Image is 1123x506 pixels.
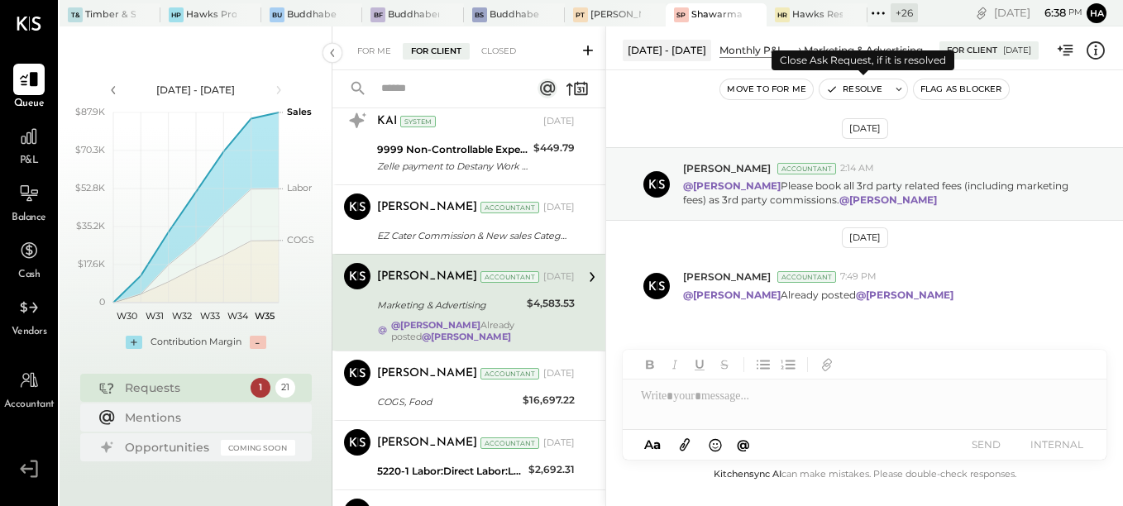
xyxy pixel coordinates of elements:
button: Add URL [816,354,838,375]
div: Accountant [480,368,539,379]
div: [PERSON_NAME] [377,269,477,285]
text: W35 [255,310,275,322]
a: Vendors [1,292,57,340]
div: Buddhaberry [287,8,337,21]
strong: @[PERSON_NAME] [391,319,480,331]
strong: @[PERSON_NAME] [683,289,781,301]
div: [PERSON_NAME] [377,435,477,451]
div: $16,697.22 [523,392,575,408]
div: 5220-1 Labor:Direct Labor:Labor, Management:Manager [377,463,523,480]
text: $87.9K [75,106,105,117]
text: W32 [172,310,192,322]
div: For Me [349,43,399,60]
text: Labor [287,182,312,193]
div: Buddhaberry Food Truck [388,8,438,21]
div: Accountant [777,271,836,283]
button: Resolve [820,79,889,99]
div: EZ Cater Commission & New sales Category [377,227,570,244]
a: Cash [1,235,57,283]
span: Balance [12,211,46,226]
div: + [126,336,142,349]
button: INTERNAL [1024,433,1090,456]
span: 2:14 AM [840,162,874,175]
div: SP [674,7,689,22]
div: For Client [947,45,997,56]
div: System [400,116,436,127]
button: Strikethrough [714,354,735,375]
div: copy link [973,4,990,21]
span: P&L [20,154,39,169]
button: Bold [639,354,661,375]
div: [PERSON_NAME] [377,199,477,216]
button: Aa [639,436,666,454]
div: Requests [125,379,242,396]
div: Hawks Provisions & Public House [186,8,237,21]
div: [DATE] [543,115,575,128]
span: Queue [14,97,45,112]
div: Bu [270,7,284,22]
div: $449.79 [533,140,575,156]
div: BS [472,7,487,22]
div: Marketing & Advertising [804,43,923,57]
span: pm [1068,7,1082,18]
button: Ordered List [777,354,799,375]
div: [DATE] [842,118,888,139]
div: Marketing & Advertising [377,297,522,313]
button: SEND [953,433,1019,456]
div: 21 [275,378,295,398]
a: Accountant [1,365,57,413]
div: HR [775,7,790,22]
text: W31 [146,310,164,322]
div: [DATE] - [DATE] [126,83,266,97]
div: Close Ask Request, if it is resolved [772,50,954,70]
div: Buddhaberry Southampton [490,8,540,21]
div: $2,692.31 [528,461,575,478]
div: 1 [251,378,270,398]
div: [DATE] [842,227,888,248]
button: Underline [689,354,710,375]
button: Italic [664,354,686,375]
div: - [250,336,266,349]
button: Ha [1087,3,1106,23]
div: Mentions [125,409,287,426]
text: W34 [227,310,248,322]
div: Accountant [480,271,539,283]
div: Already posted [391,319,575,342]
div: PT [573,7,588,22]
button: Unordered List [753,354,774,375]
span: [PERSON_NAME] [683,270,771,284]
div: COGS, Food [377,394,518,410]
div: + 26 [891,3,918,22]
div: Timber & Salt (Pacific Dining CA1 LLC) [85,8,136,21]
p: Already posted [683,288,956,302]
strong: @[PERSON_NAME] [422,331,511,342]
div: 9999 Non-Controllable Expenses:Other Income and Expenses:To Be Classified P&L [377,141,528,158]
p: Please book all 3rd party related fees (including marketing fees) as 3rd party commissions. [683,179,1088,207]
div: Contribution Margin [151,336,241,349]
div: [DATE] [543,270,575,284]
span: 7:49 PM [840,270,877,284]
div: Opportunities [125,439,213,456]
div: Accountant [480,437,539,449]
div: Zelle payment to Destany Work JPM99bhfgxwn [377,158,528,174]
div: [DATE] - [DATE] [623,40,711,60]
strong: @[PERSON_NAME] [839,193,937,206]
strong: @[PERSON_NAME] [856,289,953,301]
text: Sales [287,106,312,117]
div: [PERSON_NAME] [377,365,477,382]
div: [DATE] [543,437,575,450]
div: [DATE] [543,367,575,380]
text: W33 [199,310,219,322]
text: COGS [287,234,314,246]
a: Queue [1,64,57,112]
div: [DATE] [994,5,1082,21]
div: For Client [403,43,470,60]
div: Coming Soon [221,440,295,456]
span: Accountant [4,398,55,413]
div: Shawarma Point- Fareground [691,8,742,21]
div: T& [68,7,83,22]
text: $52.8K [75,182,105,193]
div: HP [169,7,184,22]
text: $17.6K [78,258,105,270]
text: $70.3K [75,144,105,155]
